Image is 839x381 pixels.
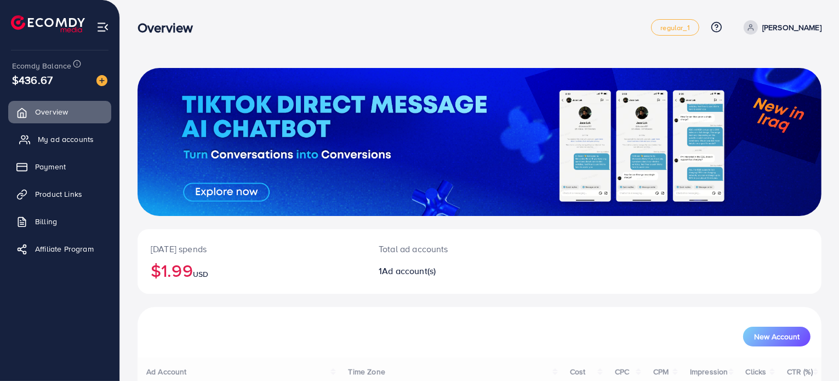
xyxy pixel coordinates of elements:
[151,242,352,255] p: [DATE] spends
[193,269,208,280] span: USD
[8,183,111,205] a: Product Links
[660,24,689,31] span: regular_1
[8,128,111,150] a: My ad accounts
[35,161,66,172] span: Payment
[35,216,57,227] span: Billing
[379,266,523,276] h2: 1
[739,20,821,35] a: [PERSON_NAME]
[35,243,94,254] span: Affiliate Program
[12,72,53,88] span: $436.67
[35,106,68,117] span: Overview
[743,327,811,346] button: New Account
[151,260,352,281] h2: $1.99
[754,333,800,340] span: New Account
[138,20,202,36] h3: Overview
[8,211,111,232] a: Billing
[96,75,107,86] img: image
[8,156,111,178] a: Payment
[379,242,523,255] p: Total ad accounts
[96,21,109,33] img: menu
[651,19,699,36] a: regular_1
[38,134,94,145] span: My ad accounts
[8,101,111,123] a: Overview
[762,21,821,34] p: [PERSON_NAME]
[382,265,436,277] span: Ad account(s)
[35,189,82,200] span: Product Links
[11,15,85,32] img: logo
[8,238,111,260] a: Affiliate Program
[12,60,71,71] span: Ecomdy Balance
